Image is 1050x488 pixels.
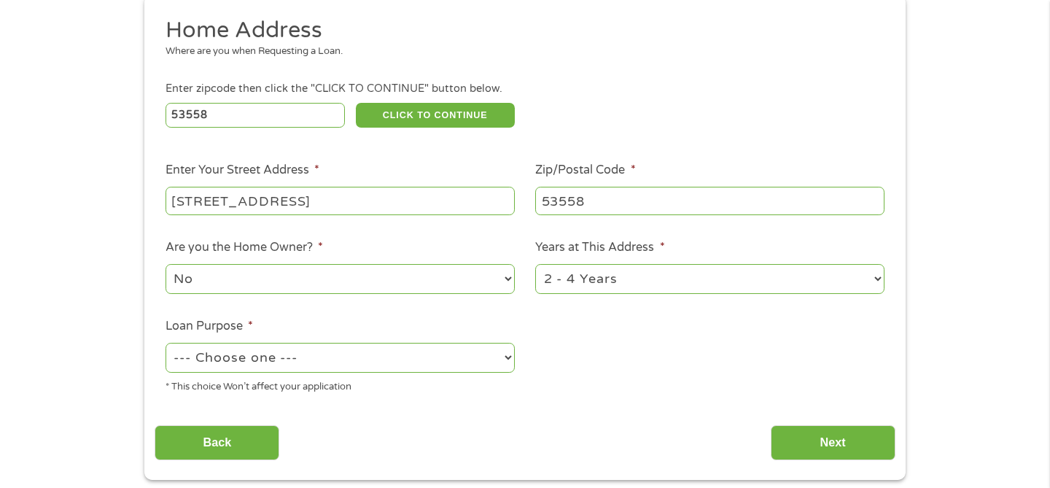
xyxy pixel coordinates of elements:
input: Back [155,425,279,461]
h2: Home Address [166,16,874,45]
button: CLICK TO CONTINUE [356,103,515,128]
label: Years at This Address [535,240,664,255]
div: * This choice Won’t affect your application [166,375,515,395]
label: Are you the Home Owner? [166,240,323,255]
div: Enter zipcode then click the "CLICK TO CONTINUE" button below. [166,81,884,97]
input: Next [771,425,895,461]
input: 1 Main Street [166,187,515,214]
label: Loan Purpose [166,319,253,334]
input: Enter Zipcode (e.g 01510) [166,103,346,128]
label: Enter Your Street Address [166,163,319,178]
label: Zip/Postal Code [535,163,635,178]
div: Where are you when Requesting a Loan. [166,44,874,59]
